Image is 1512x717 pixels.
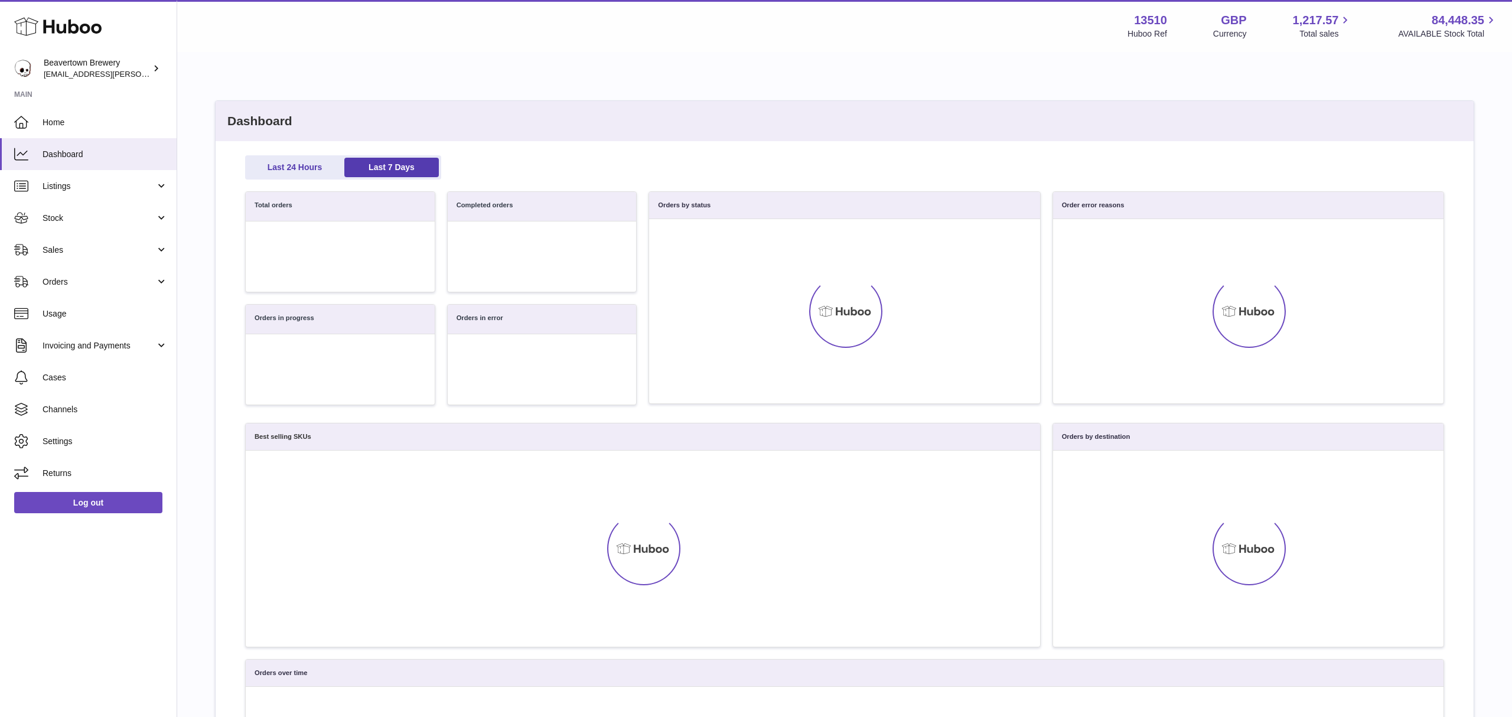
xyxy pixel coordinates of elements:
[1432,12,1484,28] span: 84,448.35
[344,158,439,177] a: Last 7 Days
[43,117,168,128] span: Home
[43,436,168,447] span: Settings
[1134,12,1167,28] strong: 13510
[43,340,155,351] span: Invoicing and Payments
[1293,12,1353,40] a: 1,217.57 Total sales
[658,201,711,210] h3: Orders by status
[44,69,237,79] span: [EMAIL_ADDRESS][PERSON_NAME][DOMAIN_NAME]
[1062,432,1130,441] h3: Orders by destination
[1128,28,1167,40] div: Huboo Ref
[457,314,503,325] h3: Orders in error
[216,101,1474,141] h2: Dashboard
[1293,12,1339,28] span: 1,217.57
[1398,12,1498,40] a: 84,448.35 AVAILABLE Stock Total
[247,158,342,177] a: Last 24 Hours
[255,201,292,212] h3: Total orders
[457,201,513,212] h3: Completed orders
[1299,28,1352,40] span: Total sales
[255,432,311,441] h3: Best selling SKUs
[43,181,155,192] span: Listings
[43,149,168,160] span: Dashboard
[43,245,155,256] span: Sales
[14,60,32,77] img: kit.lowe@beavertownbrewery.co.uk
[43,372,168,383] span: Cases
[43,404,168,415] span: Channels
[1062,201,1125,210] h3: Order error reasons
[255,669,308,677] h3: Orders over time
[43,276,155,288] span: Orders
[44,57,150,80] div: Beavertown Brewery
[43,308,168,320] span: Usage
[43,213,155,224] span: Stock
[14,492,162,513] a: Log out
[1221,12,1246,28] strong: GBP
[1398,28,1498,40] span: AVAILABLE Stock Total
[43,468,168,479] span: Returns
[255,314,314,325] h3: Orders in progress
[1213,28,1247,40] div: Currency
